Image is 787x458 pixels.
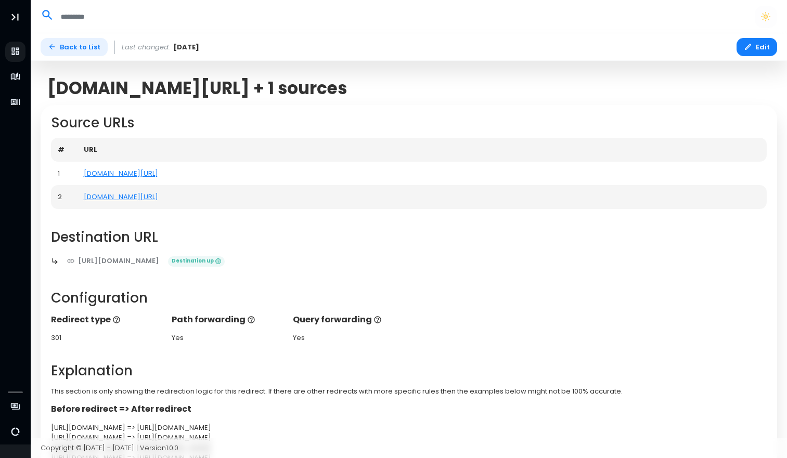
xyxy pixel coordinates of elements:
p: This section is only showing the redirection logic for this redirect. If there are other redirect... [51,386,767,397]
a: [URL][DOMAIN_NAME] [59,252,167,270]
p: Redirect type [51,313,162,326]
th: # [51,138,77,162]
div: [URL][DOMAIN_NAME] => [URL][DOMAIN_NAME] [51,433,767,443]
p: Query forwarding [293,313,404,326]
h2: Source URLs [51,115,767,131]
h2: Explanation [51,363,767,379]
button: Toggle Aside [5,7,25,27]
p: Path forwarding [172,313,282,326]
span: Destination up [168,256,225,267]
div: Yes [293,333,404,343]
h2: Destination URL [51,229,767,245]
div: 1 [58,168,70,179]
a: Back to List [41,38,108,56]
div: [URL][DOMAIN_NAME] => [URL][DOMAIN_NAME] [51,423,767,433]
div: 301 [51,333,162,343]
h2: Configuration [51,290,767,306]
span: Last changed: [122,42,170,53]
span: [DATE] [173,42,199,53]
a: [DOMAIN_NAME][URL] [84,192,158,202]
th: URL [77,138,767,162]
button: Edit [737,38,777,56]
span: [DOMAIN_NAME][URL] + 1 sources [47,78,347,98]
a: [DOMAIN_NAME][URL] [84,168,158,178]
div: Yes [172,333,282,343]
span: Copyright © [DATE] - [DATE] | Version 1.0.0 [41,443,178,453]
p: Before redirect => After redirect [51,403,767,415]
div: 2 [58,192,70,202]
